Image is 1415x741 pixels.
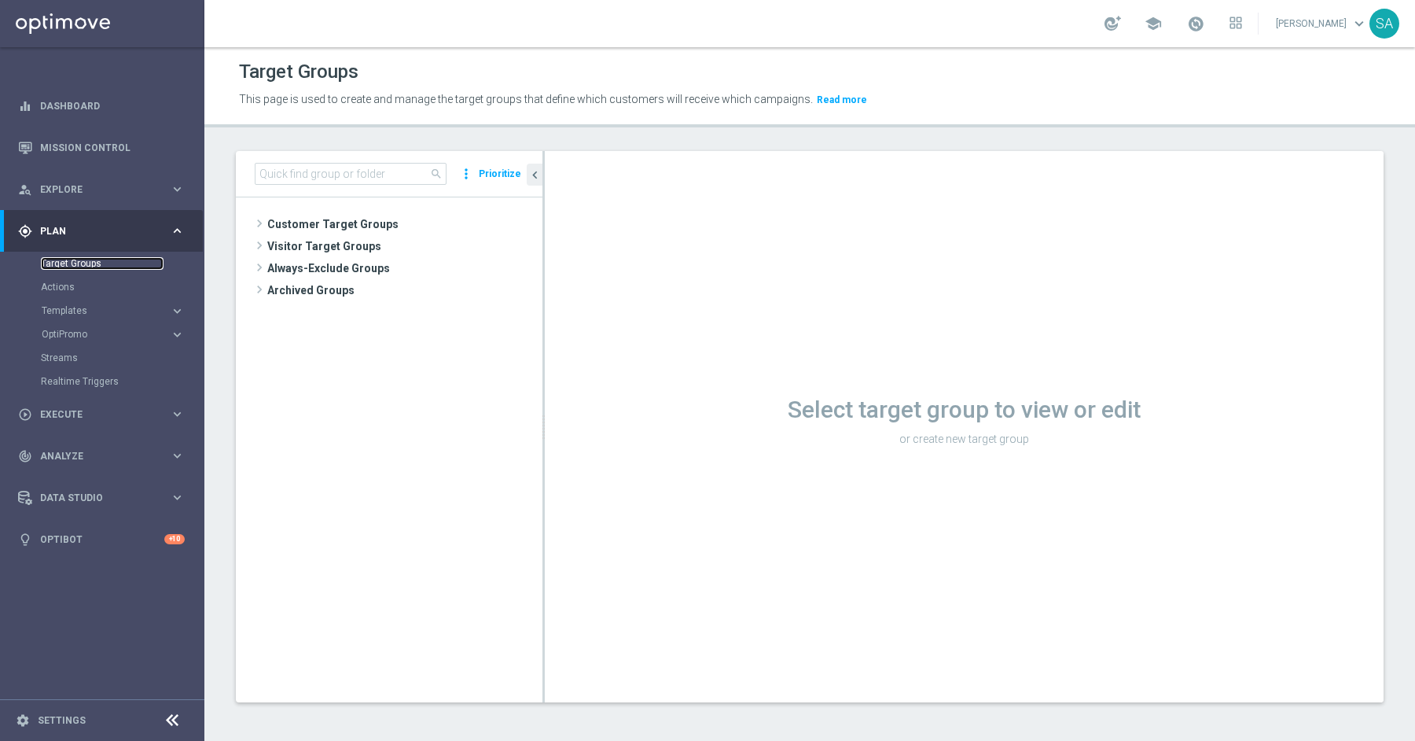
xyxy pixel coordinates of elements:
[18,491,170,505] div: Data Studio
[41,275,203,299] div: Actions
[458,163,474,185] i: more_vert
[545,432,1384,446] p: or create new target group
[41,304,186,317] button: Templates keyboard_arrow_right
[41,281,164,293] a: Actions
[40,518,164,560] a: Optibot
[476,164,524,185] button: Prioritize
[41,352,164,364] a: Streams
[18,518,185,560] div: Optibot
[170,182,185,197] i: keyboard_arrow_right
[170,223,185,238] i: keyboard_arrow_right
[41,375,164,388] a: Realtime Triggers
[41,328,186,341] button: OptiPromo keyboard_arrow_right
[18,224,32,238] i: gps_fixed
[430,168,443,180] span: search
[527,168,542,182] i: chevron_left
[41,252,203,275] div: Target Groups
[527,164,542,186] button: chevron_left
[40,127,185,168] a: Mission Control
[40,85,185,127] a: Dashboard
[41,370,203,393] div: Realtime Triggers
[170,490,185,505] i: keyboard_arrow_right
[17,408,186,421] button: play_circle_outline Execute keyboard_arrow_right
[267,235,542,257] span: Visitor Target Groups
[18,85,185,127] div: Dashboard
[41,346,203,370] div: Streams
[18,99,32,113] i: equalizer
[18,407,170,422] div: Execute
[40,227,170,236] span: Plan
[170,327,185,342] i: keyboard_arrow_right
[40,410,170,419] span: Execute
[267,279,542,301] span: Archived Groups
[18,449,32,463] i: track_changes
[17,100,186,112] button: equalizer Dashboard
[267,257,542,279] span: Always-Exclude Groups
[42,306,170,315] div: Templates
[170,407,185,422] i: keyboard_arrow_right
[1369,9,1399,39] div: SA
[40,493,170,503] span: Data Studio
[239,93,813,105] span: This page is used to create and manage the target groups that define which customers will receive...
[267,213,542,235] span: Customer Target Groups
[17,142,186,154] button: Mission Control
[815,91,869,109] button: Read more
[18,533,32,547] i: lightbulb
[18,449,170,463] div: Analyze
[16,713,30,728] i: settings
[41,299,203,323] div: Templates
[17,450,186,463] button: track_changes Analyze keyboard_arrow_right
[41,323,203,346] div: OptiPromo
[1145,15,1162,32] span: school
[18,224,170,238] div: Plan
[1274,12,1369,35] a: [PERSON_NAME]keyboard_arrow_down
[18,407,32,422] i: play_circle_outline
[42,330,154,339] span: OptiPromo
[17,225,186,238] button: gps_fixed Plan keyboard_arrow_right
[255,163,447,185] input: Quick find group or folder
[42,330,170,339] div: OptiPromo
[239,61,358,83] h1: Target Groups
[170,448,185,463] i: keyboard_arrow_right
[1351,15,1368,32] span: keyboard_arrow_down
[42,306,154,315] span: Templates
[40,452,170,461] span: Analyze
[41,257,164,270] a: Target Groups
[164,534,185,544] div: +10
[17,183,186,196] button: person_search Explore keyboard_arrow_right
[38,716,86,725] a: Settings
[18,127,185,168] div: Mission Control
[40,185,170,194] span: Explore
[18,182,32,197] i: person_search
[545,396,1384,424] h1: Select target group to view or edit
[170,304,185,319] i: keyboard_arrow_right
[18,182,170,197] div: Explore
[17,492,186,504] button: Data Studio keyboard_arrow_right
[17,533,186,546] button: lightbulb Optibot +10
